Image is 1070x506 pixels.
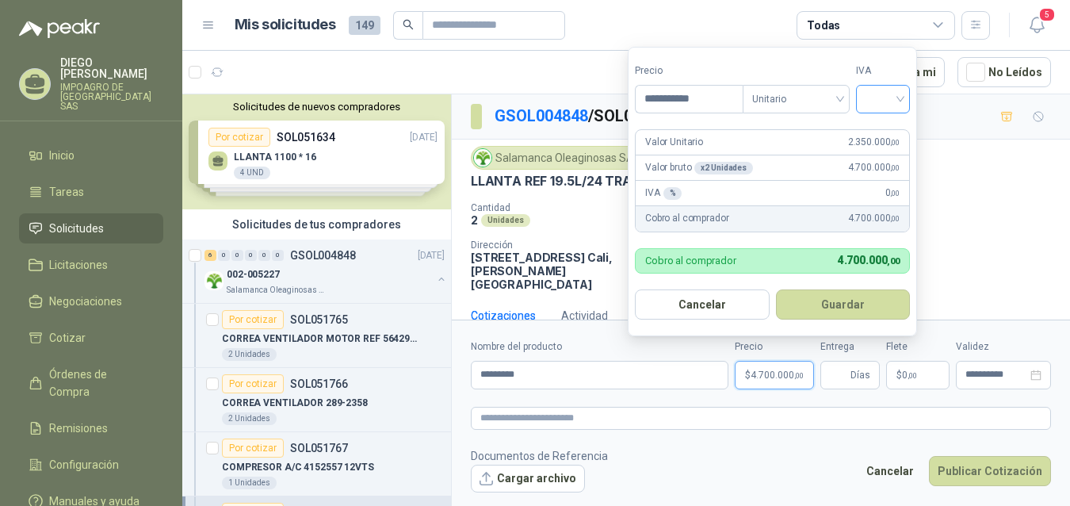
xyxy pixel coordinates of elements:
span: 5 [1038,7,1056,22]
img: Company Logo [474,149,491,167]
span: $ [896,370,902,380]
span: ,00 [890,163,900,172]
label: Flete [886,339,950,355]
a: Solicitudes [19,213,163,243]
p: SOL051767 [290,443,348,454]
span: 4.700.000 [838,254,900,266]
div: 6 [204,250,216,261]
div: 2 Unidades [222,348,277,361]
button: Cancelar [858,456,923,486]
div: Por cotizar [222,439,284,458]
label: Precio [735,339,814,355]
p: LLANTA REF 19.5L/24 TRASERA [471,173,665,190]
p: SOL051765 [290,314,348,325]
a: Órdenes de Compra [19,359,163,407]
a: Licitaciones [19,250,163,280]
h1: Mis solicitudes [235,13,336,36]
p: CORREA VENTILADOR 289-2358 [222,396,368,411]
div: 0 [218,250,230,261]
div: Todas [807,17,840,34]
span: Órdenes de Compra [49,366,148,401]
span: Unitario [752,87,840,111]
img: Logo peakr [19,19,100,38]
button: Cargar archivo [471,465,585,493]
p: 002-005227 [227,267,280,282]
a: Cotizar [19,323,163,353]
span: 0 [902,370,917,380]
label: Validez [956,339,1051,355]
a: Remisiones [19,413,163,443]
a: Tareas [19,177,163,207]
p: Cobro al comprador [645,211,728,226]
p: Dirección [471,240,640,251]
div: 0 [272,250,284,261]
span: Negociaciones [49,293,122,310]
span: ,00 [908,371,917,380]
p: $ 0,00 [886,361,950,389]
div: Solicitudes de tus compradores [182,209,451,240]
div: Solicitudes de nuevos compradoresPor cotizarSOL051634[DATE] LLANTA 1100 * 164 UNDPor cotizarSOL05... [182,94,451,209]
button: 5 [1022,11,1051,40]
span: ,00 [794,371,804,380]
p: CORREA VENTILADOR MOTOR REF 5642982 [222,332,419,347]
p: Salamanca Oleaginosas SAS [227,284,327,297]
img: Company Logo [204,271,224,290]
div: Cotizaciones [471,307,536,324]
a: Por cotizarSOL051766CORREA VENTILADOR 289-23582 Unidades [182,368,451,432]
span: 4.700.000 [848,211,900,226]
span: ,00 [887,256,900,266]
span: Cotizar [49,329,86,347]
button: No Leídos [957,57,1051,87]
div: % [663,187,682,200]
p: IVA [645,186,682,201]
span: 149 [349,16,380,35]
a: Por cotizarSOL051767COMPRESOR A/C 4152557 12VTS1 Unidades [182,432,451,496]
label: Precio [635,63,743,79]
p: Cobro al comprador [645,255,736,266]
a: Negociaciones [19,286,163,316]
button: Guardar [776,289,911,320]
a: GSOL004848 [495,106,588,125]
label: Entrega [820,339,880,355]
span: ,00 [890,138,900,147]
p: Valor Unitario [645,135,703,150]
p: COMPRESOR A/C 4152557 12VTS [222,460,374,475]
span: Inicio [49,147,75,164]
span: ,00 [890,214,900,223]
p: Valor bruto [645,160,753,175]
label: Nombre del producto [471,339,728,355]
p: DIEGO [PERSON_NAME] [60,57,163,79]
span: Configuración [49,456,119,473]
a: 6 0 0 0 0 0 GSOL004848[DATE] Company Logo002-005227Salamanca Oleaginosas SAS [204,246,448,297]
span: Solicitudes [49,220,104,237]
span: Remisiones [49,420,108,437]
p: Documentos de Referencia [471,447,608,465]
div: 2 Unidades [222,412,277,425]
button: Cancelar [635,289,770,320]
span: Días [850,362,870,389]
div: 0 [231,250,243,261]
div: 0 [245,250,257,261]
div: Por cotizar [222,310,284,329]
span: Tareas [49,183,84,201]
p: [STREET_ADDRESS] Cali , [PERSON_NAME][GEOGRAPHIC_DATA] [471,251,640,291]
p: / SOL051768 [495,104,678,128]
span: 0 [885,186,900,201]
div: Por cotizar [222,374,284,393]
button: Publicar Cotización [929,456,1051,486]
a: Configuración [19,450,163,480]
span: ,00 [890,189,900,197]
a: Por cotizarSOL051765CORREA VENTILADOR MOTOR REF 56429822 Unidades [182,304,451,368]
div: 0 [258,250,270,261]
a: Inicio [19,140,163,171]
div: Unidades [481,214,530,227]
button: Solicitudes de nuevos compradores [189,101,445,113]
p: [DATE] [418,248,445,263]
span: 2.350.000 [848,135,900,150]
label: IVA [856,63,910,79]
p: $4.700.000,00 [735,361,814,389]
span: search [403,19,414,30]
span: 4.700.000 [751,370,804,380]
p: 2 [471,213,478,227]
div: Salamanca Oleaginosas SAS [471,146,648,170]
